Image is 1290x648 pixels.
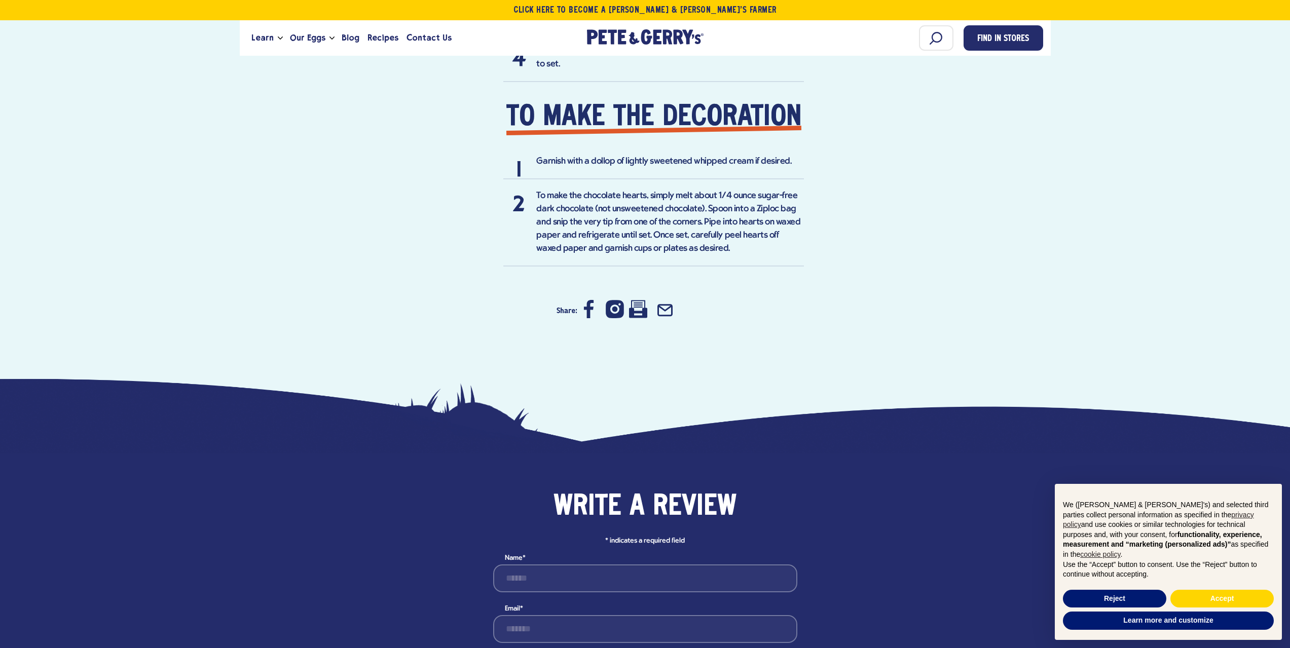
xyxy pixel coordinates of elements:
strong: To make the decoration [506,102,801,133]
span: Our Eggs [290,31,325,44]
span: Learn [251,31,274,44]
a: Share by Email [656,312,674,320]
li: Garnish with a dollop of lightly sweetened whipped cream if desired. [503,155,804,179]
a: Blog [338,24,363,52]
span: Contact Us [407,31,452,44]
label: Email* [493,602,797,615]
input: Search [919,25,953,51]
button: Open the dropdown menu for Learn [278,36,283,40]
span: Recipes [367,31,398,44]
a: Our Eggs [286,24,329,52]
li: To make the chocolate hearts, simply melt about 1/4 ounce sugar-free dark chocolate (not unsweete... [503,189,804,266]
a: Recipes [363,24,402,52]
a: Find in Stores [964,25,1043,51]
button: Learn more and customize [1063,612,1274,630]
a: cookie policy [1080,550,1120,558]
li: Divide the mixture between the two dessert cups. Refrigerate one hour to set. [503,45,804,82]
span: Blog [342,31,359,44]
button: Accept [1170,590,1274,608]
p: We ([PERSON_NAME] & [PERSON_NAME]'s) and selected third parties collect personal information as s... [1063,500,1274,560]
button: Open the dropdown menu for Our Eggs [329,36,335,40]
h3: Share: [557,297,577,325]
p: Use the “Accept” button to consent. Use the “Reject” button to continue without accepting. [1063,560,1274,580]
p: * indicates a required field [493,536,797,547]
span: Find in Stores [977,32,1029,46]
button: Reject [1063,590,1166,608]
a: Contact Us [402,24,456,52]
p: Write a Review [543,489,746,525]
a: Learn [247,24,278,52]
label: Name* [493,552,797,564]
